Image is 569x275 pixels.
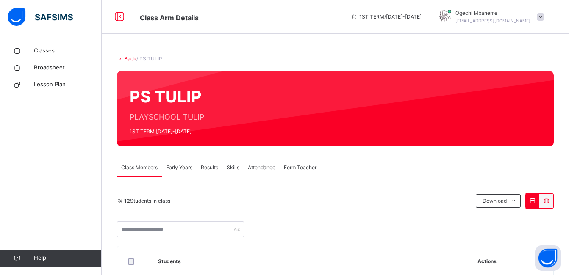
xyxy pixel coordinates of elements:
[124,198,130,204] b: 12
[284,164,316,171] span: Form Teacher
[430,9,549,25] div: Ogechi Mbaneme
[483,197,507,205] span: Download
[351,13,422,21] span: session/term information
[121,164,158,171] span: Class Members
[34,63,102,72] span: Broadsheet
[34,254,101,262] span: Help
[455,9,530,17] span: Ogechi Mbaneme
[166,164,192,171] span: Early Years
[248,164,275,171] span: Attendance
[124,197,170,205] span: Students in class
[535,245,561,271] button: Open asap
[8,8,73,26] img: safsims
[124,55,136,62] a: Back
[140,14,199,22] span: Class Arm Details
[227,164,239,171] span: Skills
[34,80,102,89] span: Lesson Plan
[455,18,530,23] span: [EMAIL_ADDRESS][DOMAIN_NAME]
[136,55,162,62] span: / PS TULIP
[34,47,102,55] span: Classes
[201,164,218,171] span: Results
